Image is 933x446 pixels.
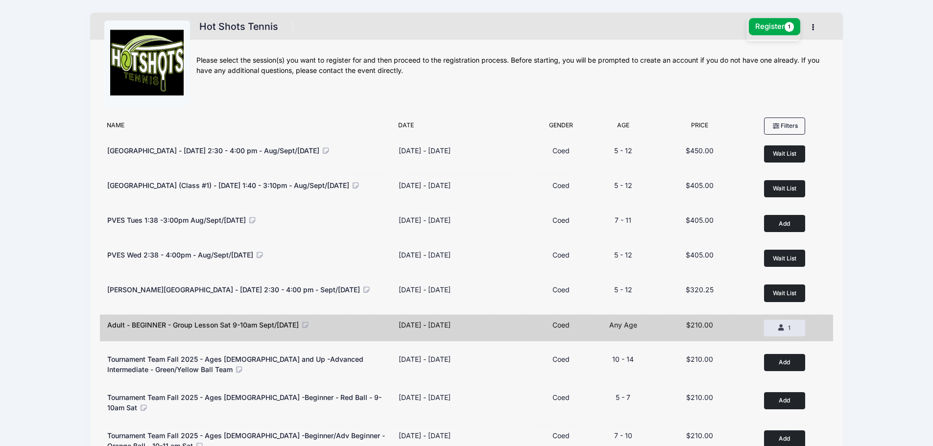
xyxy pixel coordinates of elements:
div: Name [102,121,393,135]
span: $210.00 [686,431,713,440]
span: Coed [552,321,570,329]
span: $210.00 [686,355,713,363]
span: $405.00 [686,216,714,224]
h1: Hot Shots Tennis [196,18,282,35]
button: Wait List [764,145,805,163]
div: Please select the session(s) you want to register for and then proceed to the registration proces... [196,55,829,76]
span: PVES Wed 2:38 - 4:00pm - Aug/Sept/[DATE] [107,251,253,259]
div: [DATE] - [DATE] [399,250,451,260]
span: $405.00 [686,181,714,189]
div: Gender [532,121,590,135]
span: 10 - 14 [612,355,634,363]
span: PVES Tues 1:38 -3:00pm Aug/Sept/[DATE] [107,216,246,224]
div: Age [591,121,656,135]
button: 1 [764,320,805,336]
span: Tournament Team Fall 2025 - Ages [DEMOGRAPHIC_DATA] and Up -Advanced Intermediate - Green/Yellow ... [107,355,363,374]
button: Add [764,354,805,371]
span: [PERSON_NAME][GEOGRAPHIC_DATA] - [DATE] 2:30 - 4:00 pm - Sept/[DATE] [107,285,360,294]
span: 5 - 7 [616,393,630,401]
div: Price [656,121,743,135]
span: 5 - 12 [614,146,632,155]
button: Wait List [764,284,805,302]
span: 7 - 11 [615,216,631,224]
div: [DATE] - [DATE] [399,145,451,156]
span: Coed [552,431,570,440]
button: Add [764,392,805,409]
span: $450.00 [686,146,714,155]
span: Wait List [773,289,796,297]
span: 1 [785,22,794,32]
span: $405.00 [686,251,714,259]
span: Coed [552,181,570,189]
span: Coed [552,216,570,224]
span: 1 [788,324,790,331]
button: Add [764,215,805,232]
span: $210.00 [686,321,713,329]
span: 7 - 10 [614,431,632,440]
span: 5 - 12 [614,285,632,294]
div: [DATE] - [DATE] [399,320,451,330]
span: Wait List [773,255,796,262]
button: Register1 [749,18,801,35]
button: Filters [764,117,805,134]
span: Coed [552,355,570,363]
div: [DATE] - [DATE] [399,284,451,295]
div: [DATE] - [DATE] [399,215,451,225]
span: $320.25 [686,285,714,294]
div: [DATE] - [DATE] [399,430,451,441]
span: [GEOGRAPHIC_DATA] - [DATE] 2:30 - 4:00 pm - Aug/Sept/[DATE] [107,146,319,155]
span: Wait List [773,150,796,157]
span: [GEOGRAPHIC_DATA] (Class #1) - [DATE] 1:40 - 3:10pm - Aug/Sept/[DATE] [107,181,349,189]
span: Wait List [773,185,796,192]
span: Coed [552,251,570,259]
span: Tournament Team Fall 2025 - Ages [DEMOGRAPHIC_DATA] -Beginner - Red Ball - 9-10am Sat [107,393,382,412]
div: [DATE] - [DATE] [399,392,451,402]
span: Coed [552,285,570,294]
span: Adult - BEGINNER - Group Lesson Sat 9-10am Sept/[DATE] [107,321,299,329]
span: Coed [552,146,570,155]
img: logo [110,27,184,100]
span: Any Age [609,321,637,329]
div: Date [394,121,532,135]
span: $210.00 [686,393,713,401]
button: Wait List [764,250,805,267]
div: [DATE] - [DATE] [399,354,451,364]
span: Coed [552,393,570,401]
span: 5 - 12 [614,181,632,189]
div: [DATE] - [DATE] [399,180,451,190]
span: 5 - 12 [614,251,632,259]
button: Wait List [764,180,805,197]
